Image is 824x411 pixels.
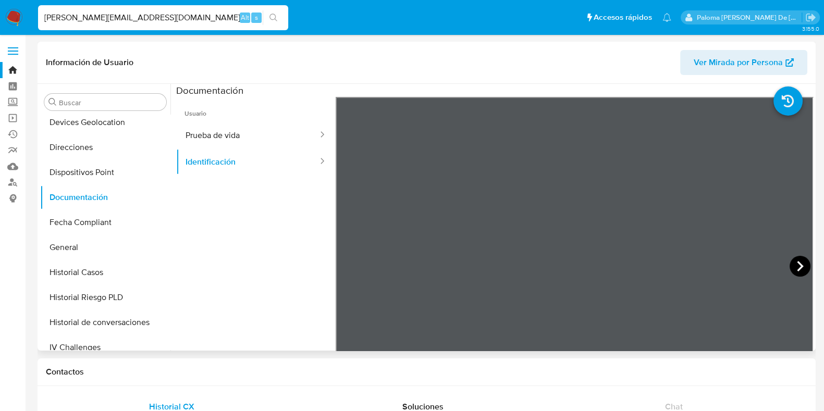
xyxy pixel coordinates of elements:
[241,13,249,22] span: Alt
[662,13,671,22] a: Notificaciones
[697,13,802,22] p: paloma.falcondesoto@mercadolibre.cl
[46,57,133,68] h1: Información de Usuario
[40,185,170,210] button: Documentación
[46,367,807,377] h1: Contactos
[40,210,170,235] button: Fecha Compliant
[59,98,162,107] input: Buscar
[40,135,170,160] button: Direcciones
[594,12,652,23] span: Accesos rápidos
[40,110,170,135] button: Devices Geolocation
[40,260,170,285] button: Historial Casos
[40,335,170,360] button: IV Challenges
[40,235,170,260] button: General
[255,13,258,22] span: s
[38,11,288,24] input: Buscar usuario o caso...
[40,310,170,335] button: Historial de conversaciones
[694,50,783,75] span: Ver Mirada por Persona
[40,285,170,310] button: Historial Riesgo PLD
[40,160,170,185] button: Dispositivos Point
[263,10,284,25] button: search-icon
[680,50,807,75] button: Ver Mirada por Persona
[805,12,816,23] a: Salir
[48,98,57,106] button: Buscar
